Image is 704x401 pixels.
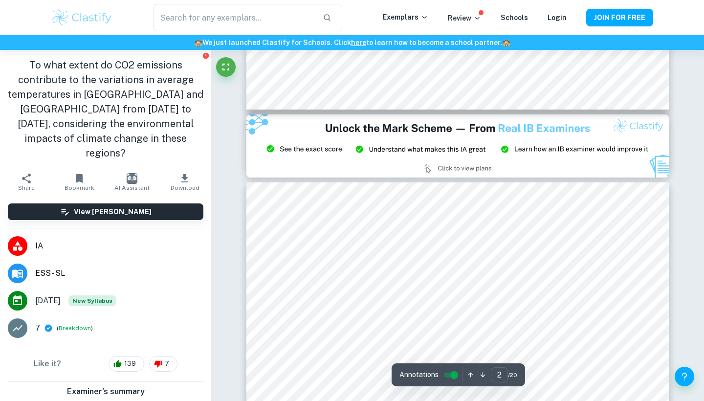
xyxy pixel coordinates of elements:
a: Login [548,14,567,22]
span: Annotations [399,370,439,380]
span: Bookmark [65,184,94,191]
span: [DATE] [35,295,61,307]
div: 139 [109,356,144,372]
div: 7 [149,356,177,372]
span: 🏫 [502,39,510,46]
p: 7 [35,322,40,334]
img: AI Assistant [127,173,137,184]
a: Schools [501,14,528,22]
button: Download [158,168,211,196]
div: Starting from the May 2026 session, the ESS IA requirements have changed. We created this exempla... [68,295,116,306]
h6: View [PERSON_NAME] [74,206,152,217]
button: Help and Feedback [675,367,694,386]
input: Search for any exemplars... [154,4,315,31]
a: here [351,39,366,46]
button: View [PERSON_NAME] [8,203,203,220]
span: Share [18,184,35,191]
img: Clastify logo [51,8,113,27]
span: Download [171,184,199,191]
button: AI Assistant [106,168,158,196]
span: 7 [159,359,175,369]
h6: We just launched Clastify for Schools. Click to learn how to become a school partner. [2,37,702,48]
span: IA [35,240,203,252]
span: ( ) [57,324,93,333]
h1: To what extent do CO2 emissions contribute to the variations in average temperatures in [GEOGRAPH... [8,58,203,160]
img: Ad [246,114,669,178]
p: Exemplars [383,12,428,22]
button: Fullscreen [216,57,236,77]
span: 139 [119,359,141,369]
span: AI Assistant [114,184,150,191]
h6: Examiner's summary [4,386,207,398]
h6: Like it? [34,358,61,370]
button: JOIN FOR FREE [586,9,653,26]
span: / 20 [508,371,517,379]
button: Report issue [202,52,209,59]
span: ESS - SL [35,267,203,279]
p: Review [448,13,481,23]
span: 🏫 [194,39,202,46]
span: New Syllabus [68,295,116,306]
button: Breakdown [59,324,91,333]
button: Bookmark [53,168,106,196]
